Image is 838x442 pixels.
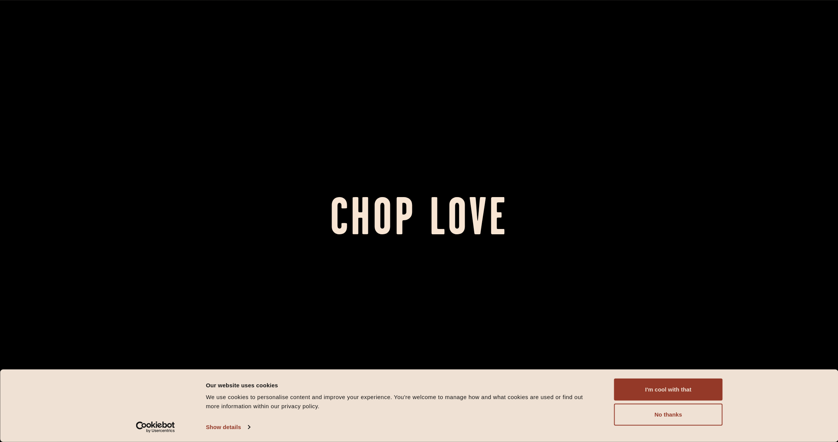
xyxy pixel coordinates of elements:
button: I'm cool with that [614,379,723,401]
button: No thanks [614,404,723,426]
div: Our website uses cookies [206,380,597,390]
div: We use cookies to personalise content and improve your experience. You're welcome to manage how a... [206,393,597,411]
a: Show details [206,421,250,433]
a: Usercentrics Cookiebot - opens in a new window [122,421,189,433]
